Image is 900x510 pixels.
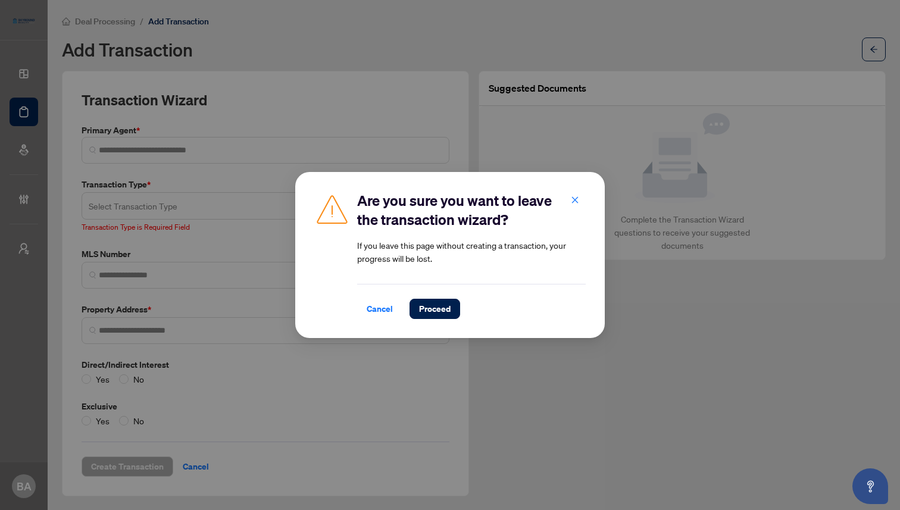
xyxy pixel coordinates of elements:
button: Open asap [852,468,888,504]
span: close [571,196,579,204]
article: If you leave this page without creating a transaction, your progress will be lost. [357,239,586,265]
button: Proceed [410,299,460,319]
span: Cancel [367,299,393,318]
h2: Are you sure you want to leave the transaction wizard? [357,191,586,229]
span: Proceed [419,299,451,318]
button: Cancel [357,299,402,319]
